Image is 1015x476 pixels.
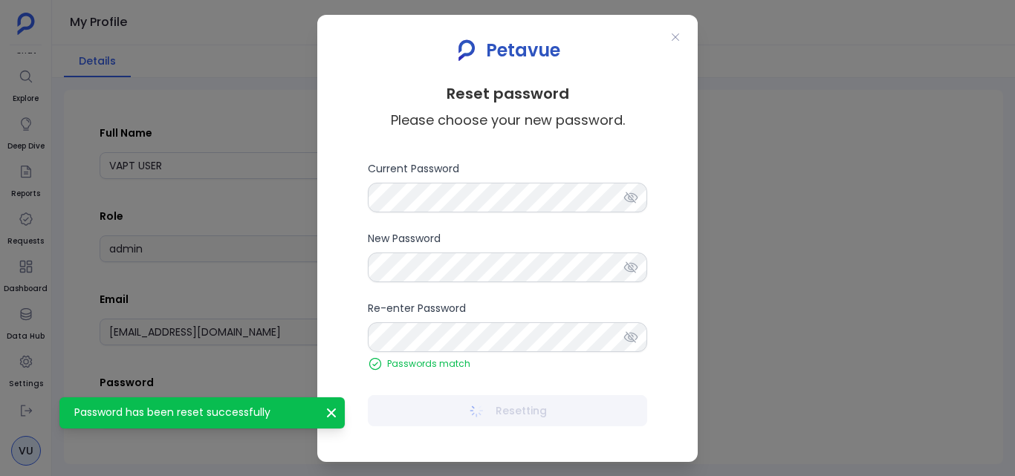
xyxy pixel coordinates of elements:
[447,74,569,104] span: Reset password
[368,160,647,212] label: Current Password
[368,230,647,282] label: New Password
[368,300,647,352] label: Re-enter Password
[368,322,647,352] input: Re-enter Password
[368,183,647,212] input: Current Password
[486,39,560,62] span: Petavue
[74,405,312,420] p: Password has been reset successfully
[59,397,345,428] div: Password has been reset successfully
[368,252,647,282] input: New Password
[387,358,470,370] span: Passwords match
[391,110,625,131] span: Please choose your new password.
